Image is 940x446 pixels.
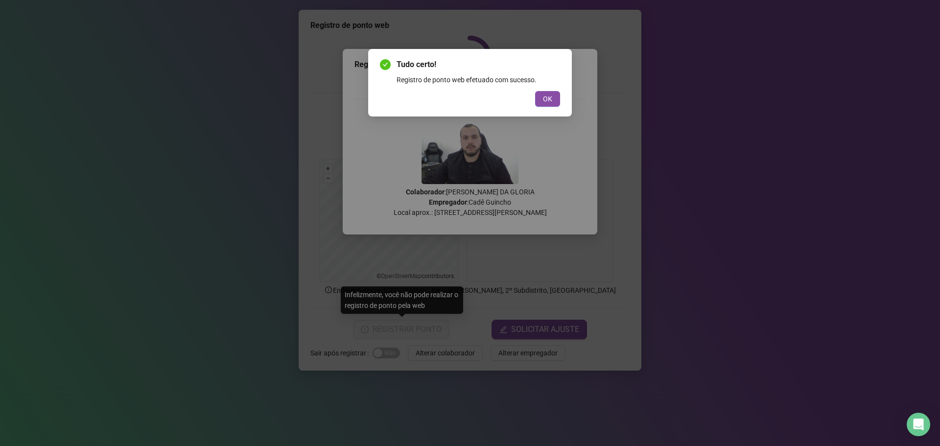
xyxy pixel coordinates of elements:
div: Open Intercom Messenger [907,413,930,436]
span: check-circle [380,59,391,70]
span: Tudo certo! [397,59,560,70]
span: OK [543,94,552,104]
div: Registro de ponto web efetuado com sucesso. [397,74,560,85]
button: OK [535,91,560,107]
